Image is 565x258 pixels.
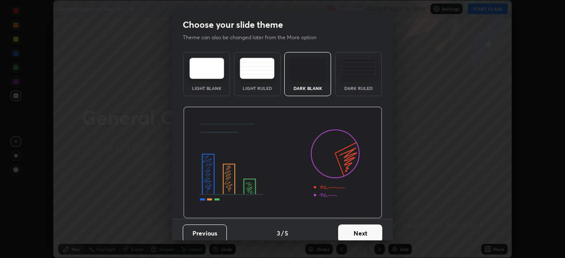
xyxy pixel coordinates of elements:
button: Previous [183,224,227,242]
div: Dark Ruled [341,86,376,90]
img: lightTheme.e5ed3b09.svg [189,58,224,79]
img: darkTheme.f0cc69e5.svg [290,58,325,79]
div: Light Ruled [240,86,275,90]
img: lightRuledTheme.5fabf969.svg [240,58,275,79]
div: Dark Blank [290,86,325,90]
div: Light Blank [189,86,224,90]
p: Theme can also be changed later from the More option [183,34,326,41]
h2: Choose your slide theme [183,19,283,30]
h4: 3 [277,228,280,238]
img: darkRuledTheme.de295e13.svg [341,58,376,79]
button: Next [338,224,382,242]
h4: / [281,228,284,238]
img: darkThemeBanner.d06ce4a2.svg [183,107,382,219]
h4: 5 [285,228,288,238]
